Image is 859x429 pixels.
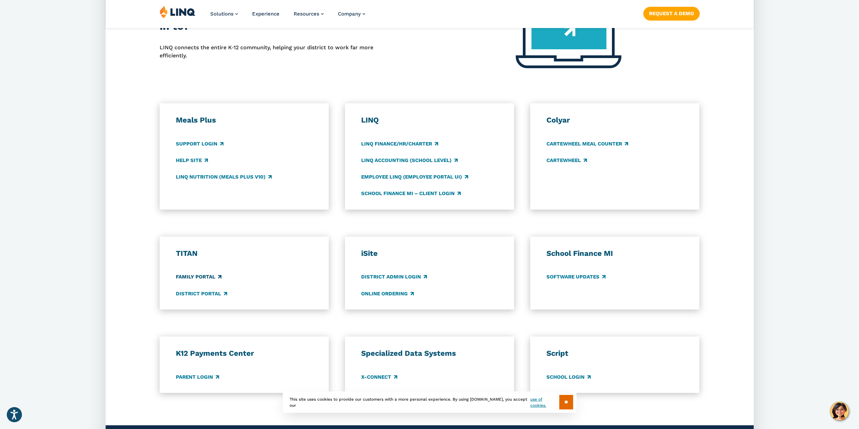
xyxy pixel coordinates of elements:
[176,173,272,181] a: LINQ Nutrition (Meals Plus v10)
[176,115,313,125] h3: Meals Plus
[546,249,683,258] h3: School Finance MI
[160,44,375,60] p: LINQ connects the entire K‑12 community, helping your district to work far more efficiently.
[643,5,699,20] nav: Button Navigation
[361,173,468,181] a: Employee LINQ (Employee Portal UI)
[176,373,219,381] a: Parent Login
[338,11,361,17] span: Company
[546,349,683,358] h3: Script
[176,157,208,164] a: Help Site
[210,11,234,17] span: Solutions
[546,157,587,164] a: CARTEWHEEL
[530,396,559,408] a: use of cookies.
[210,11,238,17] a: Solutions
[252,11,279,17] a: Experience
[176,290,227,297] a: District Portal
[643,7,699,20] a: Request a Demo
[361,349,498,358] h3: Specialized Data Systems
[176,349,313,358] h3: K12 Payments Center
[283,392,576,413] div: This site uses cookies to provide our customers with a more personal experience. By using [DOMAIN...
[338,11,365,17] a: Company
[546,115,683,125] h3: Colyar
[546,140,628,148] a: CARTEWHEEL Meal Counter
[294,11,324,17] a: Resources
[160,5,195,18] img: LINQ | K‑12 Software
[546,273,606,281] a: Software Updates
[361,290,414,297] a: Online Ordering
[830,402,849,421] button: Hello, have a question? Let’s chat.
[361,115,498,125] h3: LINQ
[210,5,365,28] nav: Primary Navigation
[361,140,438,148] a: LINQ Finance/HR/Charter
[361,373,397,381] a: X-Connect
[546,373,591,381] a: School Login
[176,273,221,281] a: Family Portal
[361,249,498,258] h3: iSite
[176,249,313,258] h3: TITAN
[361,273,427,281] a: District Admin Login
[361,157,458,164] a: LINQ Accounting (school level)
[294,11,319,17] span: Resources
[176,140,223,148] a: Support Login
[361,190,461,197] a: School Finance MI – Client Login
